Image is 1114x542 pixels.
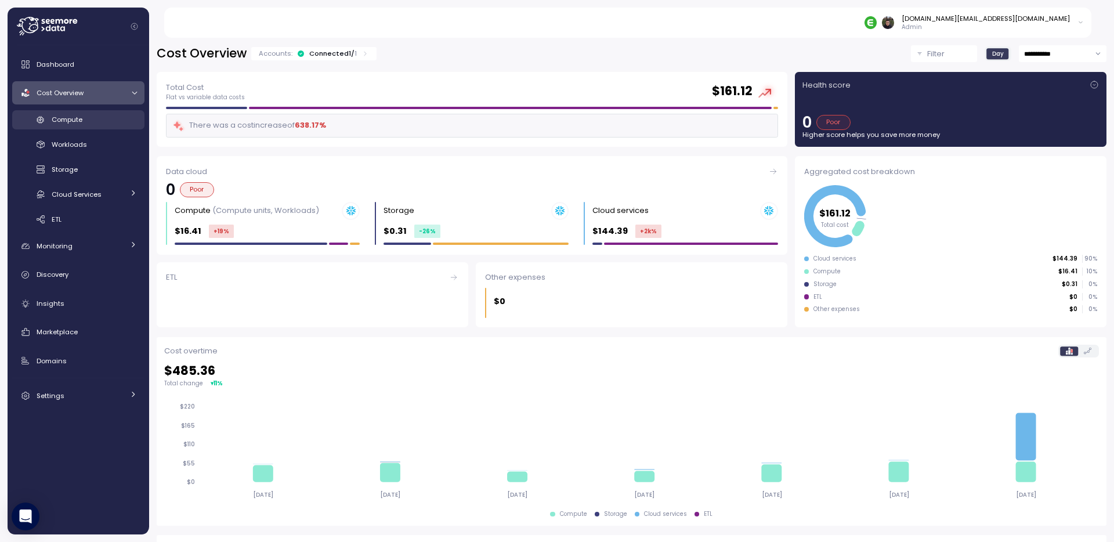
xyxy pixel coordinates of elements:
span: Compute [52,115,82,124]
div: Storage [604,510,627,518]
a: Data cloud0PoorCompute (Compute units, Workloads)$16.41+19%Storage $0.31-26%Cloud services $144.3... [157,156,787,254]
div: There was a cost increase of [172,119,326,132]
a: Marketplace [12,320,144,344]
div: Storage [813,280,837,288]
h2: $ 485.36 [164,363,1099,380]
p: 10 % [1083,268,1097,276]
span: Settings [37,391,64,400]
p: $144.39 [1052,255,1077,263]
div: Other expenses [485,272,778,283]
div: 638.17 % [295,120,326,131]
div: Accounts:Connected1/1 [251,47,377,60]
div: +19 % [209,225,234,238]
tspan: [DATE] [634,491,654,498]
p: $0 [1069,305,1077,313]
div: Cloud services [592,205,649,216]
div: Compute [813,268,841,276]
span: Domains [37,356,67,366]
a: Storage [12,160,144,179]
p: $0.31 [384,225,407,238]
div: 11 % [214,379,223,388]
tspan: [DATE] [380,491,400,498]
p: $0 [1069,293,1077,301]
img: 8a667c340b96c72f6b400081a025948b [882,16,894,28]
div: Compute [175,205,319,216]
p: $0.31 [1062,280,1077,288]
p: Total Cost [166,82,245,93]
p: 90 % [1083,255,1097,263]
span: Day [992,49,1004,58]
span: Cloud Services [52,190,102,199]
span: Insights [37,299,64,308]
tspan: [DATE] [507,491,527,498]
p: $16.41 [175,225,201,238]
a: Workloads [12,135,144,154]
span: Cost Overview [37,88,84,97]
a: Discovery [12,263,144,287]
tspan: [DATE] [253,491,273,498]
div: ETL [813,293,822,301]
div: [DOMAIN_NAME][EMAIL_ADDRESS][DOMAIN_NAME] [902,14,1070,23]
p: 0 [802,115,812,130]
a: Cloud Services [12,185,144,204]
p: Health score [802,80,851,91]
a: Insights [12,292,144,315]
p: (Compute units, Workloads) [212,205,319,216]
div: Poor [816,115,851,130]
img: 689adfd76a9d17b9213495f1.PNG [865,16,877,28]
p: $144.39 [592,225,628,238]
span: Marketplace [37,327,78,337]
span: Storage [52,165,78,174]
span: Workloads [52,140,87,149]
div: Cloud services [644,510,687,518]
button: Collapse navigation [127,22,142,31]
div: Compute [560,510,587,518]
a: Domains [12,349,144,373]
p: 0 % [1083,280,1097,288]
tspan: [DATE] [761,491,782,498]
tspan: $110 [183,441,195,449]
div: Connected 1 / [309,49,357,58]
a: ETL [12,209,144,229]
tspan: [DATE] [1016,491,1036,498]
div: +2k % [635,225,661,238]
p: $16.41 [1058,268,1077,276]
div: Other expenses [813,305,860,313]
div: ETL [166,272,459,283]
p: 0 % [1083,305,1097,313]
p: Accounts: [259,49,292,58]
h2: Cost Overview [157,45,247,62]
p: $0 [494,295,505,308]
a: Cost Overview [12,81,144,104]
div: Poor [180,182,214,197]
tspan: $55 [183,460,195,467]
tspan: $165 [181,422,195,429]
button: Filter [911,45,977,62]
div: Storage [384,205,414,216]
div: Data cloud [166,166,778,178]
div: -26 % [414,225,440,238]
a: Settings [12,384,144,407]
p: 1 [355,49,357,58]
span: Dashboard [37,60,74,69]
span: Monitoring [37,241,73,251]
div: Cloud services [813,255,856,263]
p: Higher score helps you save more money [802,130,1099,139]
span: Discovery [37,270,68,279]
tspan: Total cost [822,221,849,228]
a: Monitoring [12,234,144,258]
a: Dashboard [12,53,144,76]
tspan: $0 [187,478,195,486]
p: 0 % [1083,293,1097,301]
div: Aggregated cost breakdown [804,166,1097,178]
p: Cost overtime [164,345,218,357]
p: 0 [166,182,175,197]
div: ▾ [211,379,223,388]
p: Total change [164,380,203,388]
tspan: [DATE] [888,491,909,498]
p: Filter [927,48,945,60]
p: Admin [902,23,1070,31]
a: ETL [157,262,468,328]
p: Flat vs variable data costs [166,93,245,102]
